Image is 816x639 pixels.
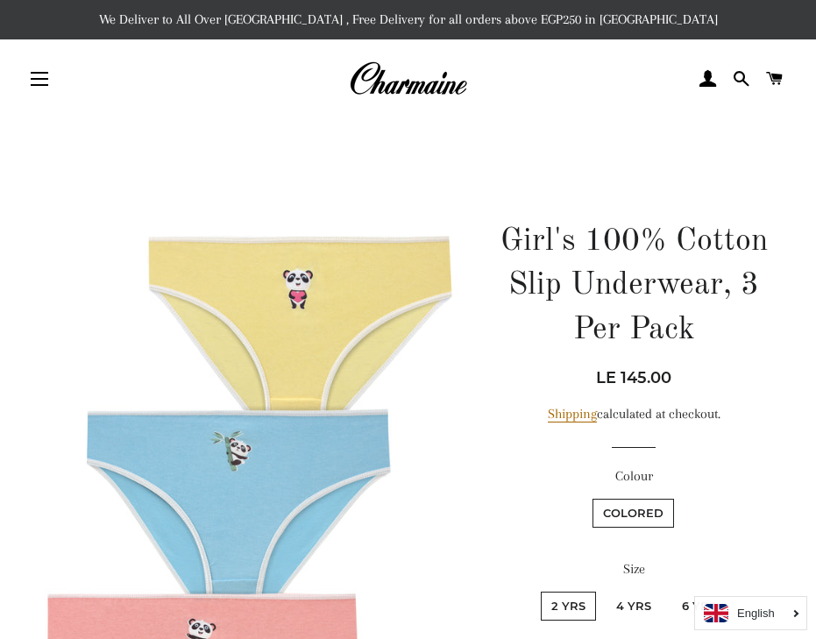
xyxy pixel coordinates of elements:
[592,499,674,528] label: Colored
[541,592,596,621] label: 2 yrs
[500,403,768,425] div: calculated at checkout.
[737,607,775,619] i: English
[349,60,467,98] img: Charmaine Egypt
[596,368,671,387] span: LE 145.00
[500,558,768,580] label: Size
[500,465,768,487] label: Colour
[704,604,798,622] a: English
[606,592,662,621] label: 4 yrs
[671,592,727,621] label: 6 yrs
[548,406,597,422] a: Shipping
[500,220,768,352] h1: Girl's 100% Cotton Slip Underwear, 3 Per Pack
